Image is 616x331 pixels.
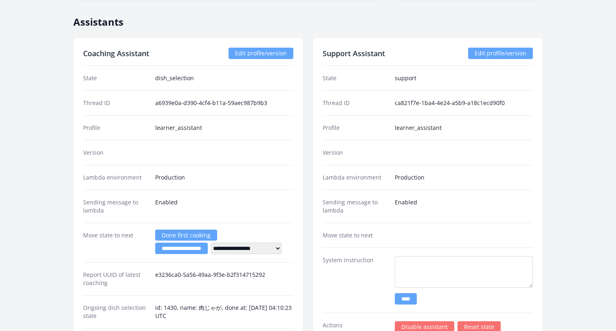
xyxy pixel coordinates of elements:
dt: Ongoing dish selection state [83,304,149,320]
dt: Version [83,149,149,157]
dt: Report UUID of latest coaching [83,271,149,287]
a: Done first cooking [155,230,217,241]
a: Edit profile/version [229,48,293,59]
dt: Profile [323,124,388,132]
dd: Production [395,173,533,182]
h2: Assistants [73,9,543,28]
h2: Support Assistant [323,48,385,59]
dt: System instruction [323,256,388,305]
dd: support [395,74,533,82]
h2: Coaching Assistant [83,48,149,59]
dd: id: 1430, name: 肉じゃが, done at: [DATE] 04:10:23 UTC [155,304,293,320]
dt: Lambda environment [323,173,388,182]
dd: Enabled [395,198,533,215]
dd: e3236ca0-5a56-49aa-9f3e-b2f314715292 [155,271,293,287]
dt: Move state to next [83,231,149,254]
dt: Sending message to lambda [83,198,149,215]
a: Edit profile/version [468,48,533,59]
dd: a6939e0a-d390-4cf4-b11a-59aec987b9b3 [155,99,293,107]
dd: dish_selection [155,74,293,82]
dd: learner_assistant [155,124,293,132]
dt: Thread ID [323,99,388,107]
dt: Thread ID [83,99,149,107]
dt: Profile [83,124,149,132]
dt: Move state to next [323,231,388,239]
dt: Version [323,149,388,157]
dd: learner_assistant [395,124,533,132]
dt: State [83,74,149,82]
dt: State [323,74,388,82]
dt: Lambda environment [83,173,149,182]
dd: Production [155,173,293,182]
dd: Enabled [155,198,293,215]
dd: ca821f7e-1ba4-4e24-a5b9-a18c1ecd90f0 [395,99,533,107]
dt: Sending message to lambda [323,198,388,215]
